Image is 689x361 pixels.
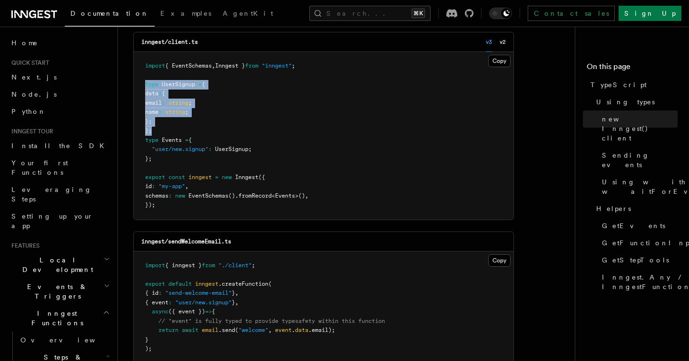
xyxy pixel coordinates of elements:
[8,251,112,278] button: Local Development
[11,38,38,48] span: Home
[598,147,678,173] a: Sending events
[8,137,112,154] a: Install the SDK
[145,290,158,296] span: { id
[272,192,275,199] span: <
[262,62,292,69] span: "inngest"
[223,10,273,17] span: AgentKit
[215,146,248,152] span: UserSignup
[412,9,425,18] kbd: ⌘K
[208,146,212,152] span: :
[222,174,232,180] span: new
[145,100,162,106] span: email
[598,251,678,269] a: GetStepTools
[252,262,255,269] span: ;
[592,93,678,110] a: Using types
[65,3,155,27] a: Documentation
[141,238,231,245] code: inngest/sendWelcomeEmail.ts
[188,174,212,180] span: inngest
[145,281,165,287] span: export
[8,255,104,274] span: Local Development
[202,81,205,88] span: {
[8,34,112,51] a: Home
[11,90,57,98] span: Node.js
[205,308,212,315] span: =>
[500,32,506,52] button: v2
[145,81,158,88] span: type
[309,6,431,21] button: Search...⌘K
[308,327,335,333] span: .email);
[587,76,678,93] a: TypeScript
[145,262,165,269] span: import
[145,201,155,208] span: });
[145,90,158,97] span: data
[235,299,238,306] span: ,
[8,154,112,181] a: Your first Functions
[602,150,678,170] span: Sending events
[8,103,112,120] a: Python
[8,309,103,328] span: Inngest Functions
[145,299,168,306] span: { event
[268,281,272,287] span: (
[488,55,511,67] button: Copy
[488,254,511,267] button: Copy
[8,59,49,67] span: Quick start
[168,192,172,199] span: :
[182,327,198,333] span: await
[602,221,665,231] span: GetEvents
[20,336,118,344] span: Overview
[11,142,110,150] span: Install the SDK
[587,61,678,76] h4: On this page
[8,86,112,103] a: Node.js
[598,173,678,200] a: Using with waitForEvent
[145,174,165,180] span: export
[198,81,202,88] span: =
[232,299,235,306] span: }
[145,192,168,199] span: schemas
[158,109,162,115] span: :
[145,183,152,190] span: id
[292,62,295,69] span: ;
[145,109,158,115] span: name
[158,290,162,296] span: :
[175,299,232,306] span: "user/new.signup"
[596,204,631,213] span: Helpers
[11,186,92,203] span: Leveraging Steps
[152,183,155,190] span: :
[158,90,162,97] span: :
[152,308,168,315] span: async
[486,32,492,52] button: v3
[8,242,39,250] span: Features
[245,62,258,69] span: from
[70,10,149,17] span: Documentation
[145,62,165,69] span: import
[8,282,104,301] span: Events & Triggers
[215,174,218,180] span: =
[145,155,152,162] span: };
[17,331,112,349] a: Overview
[168,281,192,287] span: default
[168,299,172,306] span: :
[235,192,272,199] span: .fromRecord
[11,73,57,81] span: Next.js
[8,305,112,331] button: Inngest Functions
[305,192,308,199] span: ,
[212,62,215,69] span: ,
[11,159,68,176] span: Your first Functions
[258,174,265,180] span: ({
[598,269,678,295] a: Inngest.Any / InngestFunction.Any
[11,212,93,230] span: Setting up your app
[162,90,165,97] span: {
[162,81,195,88] span: UserSignup
[202,327,218,333] span: email
[596,97,655,107] span: Using types
[295,327,308,333] span: data
[528,6,615,21] a: Contact sales
[8,278,112,305] button: Events & Triggers
[218,327,235,333] span: .send
[248,146,252,152] span: ;
[602,255,669,265] span: GetStepTools
[8,69,112,86] a: Next.js
[592,200,678,217] a: Helpers
[489,8,512,19] button: Toggle dark mode
[185,137,188,143] span: =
